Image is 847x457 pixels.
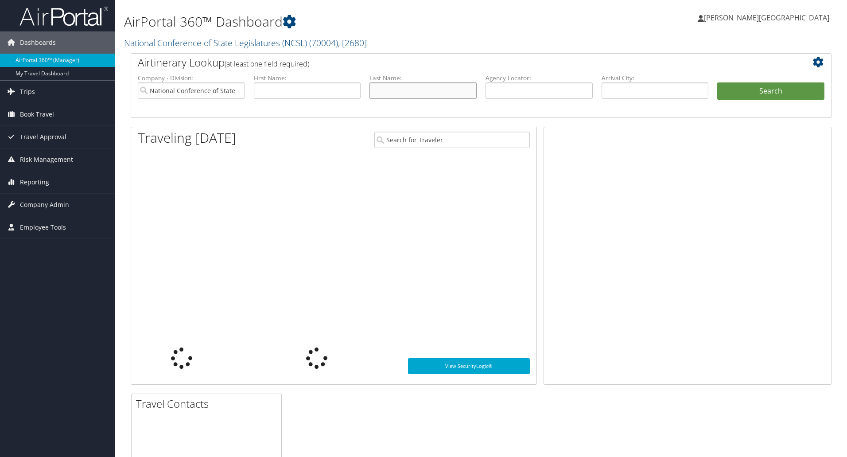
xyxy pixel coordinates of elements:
label: Agency Locator: [486,74,593,82]
h1: AirPortal 360™ Dashboard [124,12,600,31]
span: [PERSON_NAME][GEOGRAPHIC_DATA] [704,13,829,23]
a: [PERSON_NAME][GEOGRAPHIC_DATA] [698,4,838,31]
h1: Traveling [DATE] [138,129,236,147]
span: Reporting [20,171,49,193]
img: airportal-logo.png [19,6,108,27]
label: First Name: [254,74,361,82]
input: Search for Traveler [374,132,530,148]
label: Company - Division: [138,74,245,82]
a: National Conference of State Legislatures (NCSL) [124,37,367,49]
span: ( 70004 ) [309,37,338,49]
button: Search [717,82,824,100]
span: Risk Management [20,148,73,171]
span: Travel Approval [20,126,66,148]
label: Last Name: [369,74,477,82]
a: View SecurityLogic® [408,358,530,374]
span: Company Admin [20,194,69,216]
span: Dashboards [20,31,56,54]
span: , [ 2680 ] [338,37,367,49]
h2: Airtinerary Lookup [138,55,766,70]
span: (at least one field required) [225,59,309,69]
label: Arrival City: [602,74,709,82]
span: Book Travel [20,103,54,125]
h2: Travel Contacts [136,396,281,411]
span: Trips [20,81,35,103]
span: Employee Tools [20,216,66,238]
